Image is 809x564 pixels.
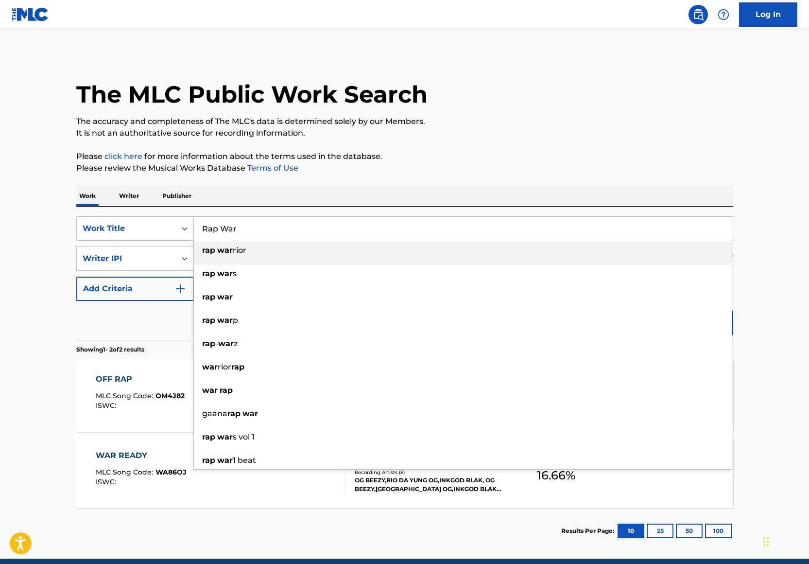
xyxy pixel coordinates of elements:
[763,527,769,556] div: Drag
[76,186,99,206] p: Work
[202,339,215,348] strong: rap
[96,391,155,400] span: MLC Song Code :
[692,9,704,20] img: search
[537,467,575,484] span: 16.66 %
[705,524,732,538] button: 100
[155,391,185,400] span: OM4J82
[76,80,428,109] h1: The MLC Public Work Search
[718,9,729,20] img: help
[217,316,233,325] strong: war
[202,432,215,441] strong: rap
[174,283,186,295] img: 9d2ae6d4665cec9f34b9.svg
[76,435,733,508] a: WAR READYMLC Song Code:WA86OJISWC:Writers (1)[PERSON_NAME] [PERSON_NAME]Recording Artists (8)OG B...
[76,116,733,127] p: The accuracy and completeness of The MLC's data is determined solely by our Members.
[233,316,238,325] span: p
[714,5,733,24] div: Help
[218,339,234,348] strong: war
[355,469,501,476] div: Recording Artists ( 8 )
[96,468,155,476] span: MLC Song Code :
[647,524,673,538] button: 25
[159,186,194,206] p: Publisher
[355,476,501,493] div: OG BEEZY,RIO DA YUNG OG,INKGOD BLAK, OG BEEZY,[GEOGRAPHIC_DATA] OG,INKGOD BLAK, OG [PERSON_NAME] ...
[202,409,227,418] span: gaana
[233,269,237,278] span: s
[202,456,215,465] strong: rap
[689,5,708,24] a: Public Search
[218,362,231,371] span: rior
[217,292,233,301] strong: war
[96,450,187,461] div: WAR READY
[217,269,233,278] strong: war
[217,246,233,255] strong: war
[220,386,233,395] strong: rap
[217,432,233,441] strong: war
[76,345,144,354] p: Showing 1 - 2 of 2 results
[202,362,218,371] strong: war
[83,253,170,264] div: Writer IPI
[76,277,194,301] button: Add Criteria
[76,216,733,340] form: Search Form
[96,477,119,486] span: ISWC :
[739,2,797,27] a: Log In
[76,162,733,174] p: Please review the Musical Works Database
[231,362,244,371] strong: rap
[104,152,142,161] a: click here
[760,517,809,564] iframe: Chat Widget
[96,373,185,385] div: OFF RAP
[202,269,215,278] strong: rap
[202,292,215,301] strong: rap
[234,339,238,348] span: z
[202,386,218,395] strong: war
[202,246,215,255] strong: rap
[96,401,119,410] span: ISWC :
[561,527,617,535] p: Results Per Page:
[202,316,215,325] strong: rap
[83,223,170,234] div: Work Title
[233,456,256,465] span: 1 beat
[676,524,703,538] button: 50
[116,186,142,206] p: Writer
[245,163,298,173] a: Terms of Use
[215,339,218,348] span: -
[155,468,187,476] span: WA86OJ
[76,151,733,162] p: Please for more information about the terms used in the database.
[233,246,246,255] span: rior
[618,524,644,538] button: 10
[242,409,258,418] strong: war
[233,432,255,441] span: s vol 1
[12,7,49,21] img: MLC Logo
[217,456,233,465] strong: war
[76,359,733,432] a: OFF RAPMLC Song Code:OM4J82ISWC:Writers (3)[PERSON_NAME] [PERSON_NAME] [PERSON_NAME] [PERSON_NAME...
[227,409,241,418] strong: rap
[76,127,733,139] p: It is not an authoritative source for recording information.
